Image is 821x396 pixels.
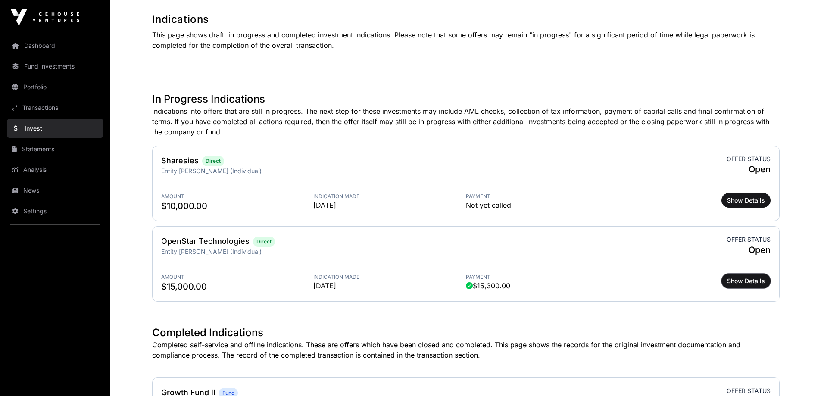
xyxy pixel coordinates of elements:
iframe: Chat Widget [778,355,821,396]
span: Offer status [727,387,771,395]
a: OpenStar Technologies [161,237,250,246]
span: $15,000.00 [161,281,314,293]
span: Open [727,163,771,175]
span: [PERSON_NAME] (Individual) [179,167,262,175]
p: Indications into offers that are still in progress. The next step for these investments may inclu... [152,106,780,137]
img: Icehouse Ventures Logo [10,9,79,26]
span: Indication Made [313,274,466,281]
p: Completed self-service and offline indications. These are offers which have been closed and compl... [152,340,780,360]
button: Show Details [721,193,771,208]
span: $15,300.00 [466,281,510,291]
span: Offer status [727,235,771,244]
span: Not yet called [466,200,511,210]
a: News [7,181,103,200]
span: Payment [466,193,618,200]
a: Transactions [7,98,103,117]
span: [DATE] [313,281,466,291]
h1: In Progress Indications [152,92,780,106]
span: $10,000.00 [161,200,314,212]
span: Amount [161,193,314,200]
h1: Indications [152,12,780,26]
span: Offer status [727,155,771,163]
span: Show Details [727,277,765,285]
a: Sharesies [161,156,199,165]
span: Payment [466,274,618,281]
a: Statements [7,140,103,159]
a: Analysis [7,160,103,179]
a: Dashboard [7,36,103,55]
span: [DATE] [313,200,466,210]
span: Indication Made [313,193,466,200]
span: Entity: [161,248,179,255]
button: Show Details [721,274,771,288]
span: Open [727,244,771,256]
a: Settings [7,202,103,221]
p: This page shows draft, in progress and completed investment indications. Please note that some of... [152,30,780,50]
a: Fund Investments [7,57,103,76]
span: Show Details [727,196,765,205]
span: Amount [161,274,314,281]
span: Entity: [161,167,179,175]
a: Invest [7,119,103,138]
a: Portfolio [7,78,103,97]
h1: Completed Indications [152,326,780,340]
span: [PERSON_NAME] (Individual) [179,248,262,255]
span: Direct [206,158,221,165]
span: Direct [256,238,272,245]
